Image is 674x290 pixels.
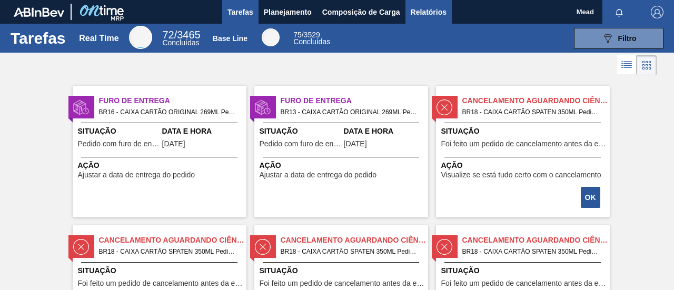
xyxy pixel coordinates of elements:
span: BR18 - CAIXA CARTÃO SPATEN 350ML Pedido - 1601120 [462,106,601,118]
span: Pedido com furo de entrega [260,140,341,148]
img: status [73,99,89,115]
span: Ação [78,160,244,171]
span: Situação [441,265,607,276]
span: Furo de Entrega [99,95,246,106]
img: Logout [651,6,663,18]
span: Cancelamento aguardando ciência [281,235,428,246]
button: OK [581,187,600,208]
span: Filtro [618,34,637,43]
span: Foi feito um pedido de cancelamento antes da etapa de aguardando faturamento [260,279,425,287]
img: status [255,99,271,115]
span: 75 [293,31,302,39]
span: Situação [78,126,160,137]
span: Cancelamento aguardando ciência [99,235,246,246]
button: Notificações [602,5,636,19]
h1: Tarefas [11,32,66,44]
span: Situação [260,126,341,137]
img: status [437,239,452,255]
span: Concluídas [293,37,330,46]
span: Relatórios [411,6,447,18]
span: Ajustar a data de entrega do pedido [260,171,377,179]
span: Data e Hora [162,126,244,137]
span: / 3465 [162,29,200,41]
div: Base Line [293,32,330,45]
span: Situação [441,126,607,137]
div: Completar tarefa: 30052389 [582,186,601,209]
span: Planejamento [264,6,312,18]
img: status [73,239,89,255]
div: Visão em Cards [637,55,657,75]
div: Real Time [79,34,118,43]
span: 06/09/2025, [344,140,367,148]
span: Ação [260,160,425,171]
span: Situação [78,265,244,276]
div: Base Line [262,28,280,46]
span: Foi feito um pedido de cancelamento antes da etapa de aguardando faturamento [78,279,244,287]
div: Real Time [162,31,200,46]
span: Visualize se está tudo certo com o cancelamento [441,171,601,179]
span: BR13 - CAIXA CARTÃO ORIGINAL 269ML Pedido - 1989791 [281,106,420,118]
span: Pedido com furo de entrega [78,140,160,148]
span: BR18 - CAIXA CARTÃO SPATEN 350ML Pedido - 1601122 [281,246,420,257]
span: Foi feito um pedido de cancelamento antes da etapa de aguardando faturamento [441,140,607,148]
button: Filtro [574,28,663,49]
span: Data e Hora [344,126,425,137]
span: Ação [441,160,607,171]
span: Composição de Carga [322,6,400,18]
div: Base Line [213,34,247,43]
span: Cancelamento aguardando ciência [462,95,610,106]
span: Foi feito um pedido de cancelamento antes da etapa de aguardando faturamento [441,279,607,287]
span: BR18 - CAIXA CARTÃO SPATEN 350ML Pedido - 1601121 [99,246,238,257]
span: Furo de Entrega [281,95,428,106]
span: 72 [162,29,174,41]
img: status [255,239,271,255]
span: Concluídas [162,38,199,47]
span: Tarefas [227,6,253,18]
span: / 3529 [293,31,320,39]
span: BR18 - CAIXA CARTÃO SPATEN 350ML Pedido - 1601123 [462,246,601,257]
div: Real Time [129,26,152,49]
span: Ajustar a data de entrega do pedido [78,171,195,179]
img: TNhmsLtSVTkK8tSr43FrP2fwEKptu5GPRR3wAAAABJRU5ErkJggg== [14,7,64,17]
div: Visão em Lista [617,55,637,75]
span: 05/09/2025, [162,140,185,148]
span: Situação [260,265,425,276]
span: Cancelamento aguardando ciência [462,235,610,246]
img: status [437,99,452,115]
span: BR16 - CAIXA CARTÃO ORIGINAL 269ML Pedido - 1989793 [99,106,238,118]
